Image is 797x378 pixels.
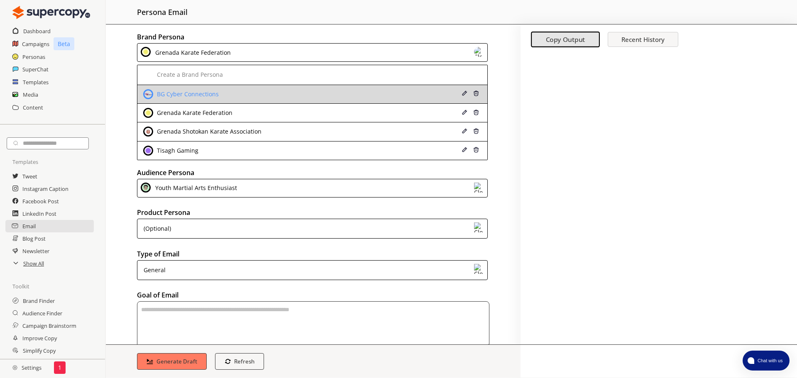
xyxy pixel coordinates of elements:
a: Campaigns [22,38,49,50]
img: Close [143,127,153,137]
b: Recent History [621,35,665,44]
img: Close [143,108,153,118]
button: Recent History [608,32,678,47]
a: Media [23,88,38,101]
div: Grenada Karate Federation [152,47,231,58]
a: Simplify Copy [23,344,56,357]
h2: Type of Email [137,248,489,260]
b: Refresh [234,358,254,365]
h2: Goal of Email [137,289,489,301]
p: 1 [58,364,61,371]
a: Improve Copy [22,332,57,344]
textarea: textarea-textarea [137,301,489,348]
img: Close [143,146,153,156]
button: Refresh [215,353,264,370]
img: Close [473,147,479,153]
img: Close [462,128,467,134]
div: BG Cyber Connections [155,91,219,98]
h2: Product Persona [137,206,489,219]
a: Newsletter [22,245,49,257]
img: Close [473,110,479,115]
a: Dashboard [23,25,51,37]
a: Blog Post [22,232,46,245]
img: Close [141,47,151,57]
div: Create a Brand Persona [155,71,223,78]
h2: persona email [137,4,188,20]
div: Grenada Karate Federation [155,110,232,116]
a: Facebook Post [22,195,59,207]
img: Close [474,183,484,193]
img: Close [474,222,484,232]
img: Close [141,183,151,193]
a: LinkedIn Post [22,207,56,220]
a: Show All [23,257,44,270]
img: Close [474,264,484,274]
div: Tisagh Gaming [155,147,198,154]
b: Copy Output [546,35,585,44]
img: Close [462,90,467,96]
div: (Optional) [141,222,171,235]
a: Tweet [22,170,37,183]
img: Close [12,365,17,370]
a: Instagram Caption [22,183,68,195]
button: atlas-launcher [743,351,790,371]
a: Brand Finder [23,295,55,307]
img: Close [143,89,153,99]
img: Close [474,47,484,57]
div: Youth Martial Arts Enthusiast [152,183,237,194]
img: Close [473,90,479,96]
div: Grenada Shotokan Karate Association [155,128,262,135]
p: Beta [54,37,74,50]
img: Close [462,110,467,115]
h2: Audience Persona [137,166,489,179]
div: General [141,264,166,276]
a: Expand Copy [22,357,55,369]
a: Email [22,220,36,232]
a: SuperChat [22,63,49,76]
h2: Brand Persona [137,31,489,43]
img: Close [12,4,90,21]
img: Close [473,128,479,134]
a: Personas [22,51,45,63]
a: Templates [23,76,49,88]
button: Copy Output [531,32,600,48]
b: Generate Draft [156,358,197,365]
a: Campaign Brainstorm [22,319,76,332]
a: Content [23,101,43,114]
span: Chat with us [754,357,785,364]
img: Close [462,147,467,153]
button: Generate Draft [137,353,207,370]
a: Audience Finder [22,307,62,319]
